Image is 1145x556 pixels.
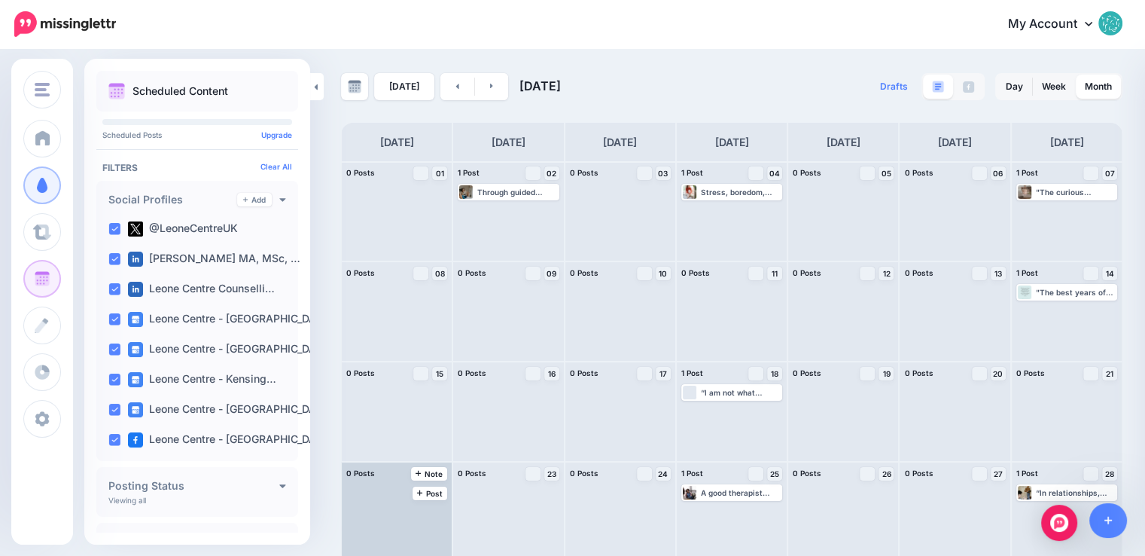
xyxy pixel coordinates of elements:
a: 03 [656,166,671,180]
a: 09 [544,267,559,280]
img: facebook-grey-square.png [963,81,974,93]
span: 0 Posts [904,268,933,277]
span: 26 [882,470,891,478]
span: 0 Posts [570,168,598,177]
span: 0 Posts [681,268,710,277]
a: Week [1033,75,1075,99]
span: 17 [659,370,667,377]
span: 0 Posts [346,368,375,377]
h4: [DATE] [380,133,414,151]
span: 03 [658,170,668,177]
a: 14 [1102,267,1117,280]
a: 08 [432,267,447,280]
span: 09 [547,270,556,277]
span: 0 Posts [793,268,821,277]
span: 27 [994,470,1003,478]
span: 0 Posts [793,368,821,377]
p: Scheduled Posts [102,131,292,139]
span: 0 Posts [793,168,821,177]
div: Stress, boredom, [MEDICAL_DATA], a craving for intimacy, or the thrill of something new are not j... [701,188,781,197]
span: 1 Post [1016,168,1038,177]
span: 0 Posts [904,469,933,478]
a: 04 [767,166,782,180]
span: 1 Post [681,168,703,177]
h4: Filters [102,162,292,173]
span: 0 Posts [1016,368,1045,377]
img: calendar-grey-darker.png [348,80,361,93]
img: calendar.png [108,83,125,99]
a: 06 [991,166,1006,180]
span: 23 [547,470,556,478]
span: 1 Post [681,469,703,478]
label: Leone Centre - Kensing… [128,372,276,387]
span: 0 Posts [458,368,486,377]
img: linkedin-square.png [128,252,143,267]
span: 0 Posts [346,268,375,277]
span: 0 Posts [793,469,821,478]
span: 1 Post [1016,469,1038,478]
span: 05 [882,170,891,177]
span: 01 [436,170,444,177]
div: "The curious paradox is that when I accept myself just as I am, then I can change." - [PERSON_NAM... [1036,188,1116,197]
span: Drafts [880,82,908,91]
a: My Account [993,6,1122,43]
a: 16 [544,367,559,380]
span: 12 [882,270,890,277]
a: [DATE] [374,73,434,100]
a: Note [411,467,448,481]
span: 1 Post [1016,268,1038,277]
a: Day [997,75,1032,99]
a: 21 [1102,367,1117,380]
span: 0 Posts [458,268,486,277]
img: google_business-square.png [128,312,143,327]
span: 20 [993,370,1003,377]
a: Upgrade [261,130,292,139]
label: Leone Centre - [GEOGRAPHIC_DATA]… [128,432,343,448]
a: 13 [991,267,1006,280]
span: 0 Posts [346,469,375,478]
img: google_business-square.png [128,342,143,357]
a: 15 [432,367,447,380]
label: @LeoneCentreUK [128,221,238,237]
div: "The best years of your life are the ones in which you decide your problems are your own... that ... [1036,288,1116,297]
label: [PERSON_NAME] MA, MSc, … [128,252,300,267]
a: 23 [544,467,559,481]
span: 14 [1105,270,1113,277]
span: 04 [769,170,780,177]
a: 18 [767,367,782,380]
a: 25 [767,467,782,481]
div: Open Intercom Messenger [1041,505,1077,541]
div: A good therapist listens without judgement, respects your individuality, and adapts their approac... [701,488,781,497]
span: 16 [548,370,556,377]
a: Add [237,193,272,206]
a: 02 [544,166,559,180]
span: 24 [658,470,668,478]
h4: [DATE] [714,133,748,151]
a: 10 [656,267,671,280]
a: 07 [1102,166,1117,180]
div: “In relationships, trust isn’t the promise to never hurt each other. It’s the risk that we will h... [1036,488,1116,497]
span: 0 Posts [346,168,375,177]
h4: [DATE] [1049,133,1083,151]
h4: Posting Status [108,481,279,491]
a: Drafts [871,73,917,100]
div: Through guided dialogue, therapy can help uncover the underlying values behind parenting behaviou... [477,188,557,197]
span: 1 Post [681,368,703,377]
span: 21 [1106,370,1113,377]
span: 0 Posts [458,469,486,478]
h4: Social Profiles [108,194,237,205]
p: Scheduled Content [132,86,228,96]
span: Post [417,490,443,497]
h4: [DATE] [827,133,860,151]
img: twitter-square.png [128,221,143,237]
span: 07 [1104,170,1114,177]
img: facebook-square.png [128,432,143,448]
a: 05 [879,166,894,180]
a: Post [413,487,448,500]
img: paragraph-boxed.png [932,81,944,93]
span: 25 [770,470,779,478]
span: 19 [882,370,890,377]
span: 0 Posts [904,168,933,177]
span: 18 [771,370,778,377]
h4: [DATE] [492,133,525,151]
